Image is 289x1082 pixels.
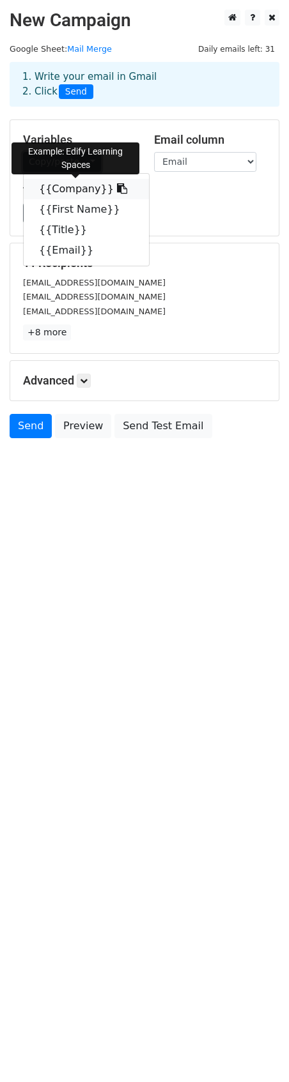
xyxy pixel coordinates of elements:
[24,179,149,199] a: {{Company}}
[194,44,279,54] a: Daily emails left: 31
[12,142,139,174] div: Example: Edify Learning Spaces
[154,133,266,147] h5: Email column
[24,199,149,220] a: {{First Name}}
[24,220,149,240] a: {{Title}}
[24,240,149,261] a: {{Email}}
[23,374,266,388] h5: Advanced
[23,292,166,301] small: [EMAIL_ADDRESS][DOMAIN_NAME]
[23,278,166,287] small: [EMAIL_ADDRESS][DOMAIN_NAME]
[10,44,112,54] small: Google Sheet:
[194,42,279,56] span: Daily emails left: 31
[114,414,212,438] a: Send Test Email
[13,70,276,99] div: 1. Write your email in Gmail 2. Click
[23,133,135,147] h5: Variables
[55,414,111,438] a: Preview
[23,324,71,340] a: +8 more
[23,307,166,316] small: [EMAIL_ADDRESS][DOMAIN_NAME]
[10,414,52,438] a: Send
[10,10,279,31] h2: New Campaign
[59,84,93,100] span: Send
[225,1021,289,1082] iframe: Chat Widget
[67,44,112,54] a: Mail Merge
